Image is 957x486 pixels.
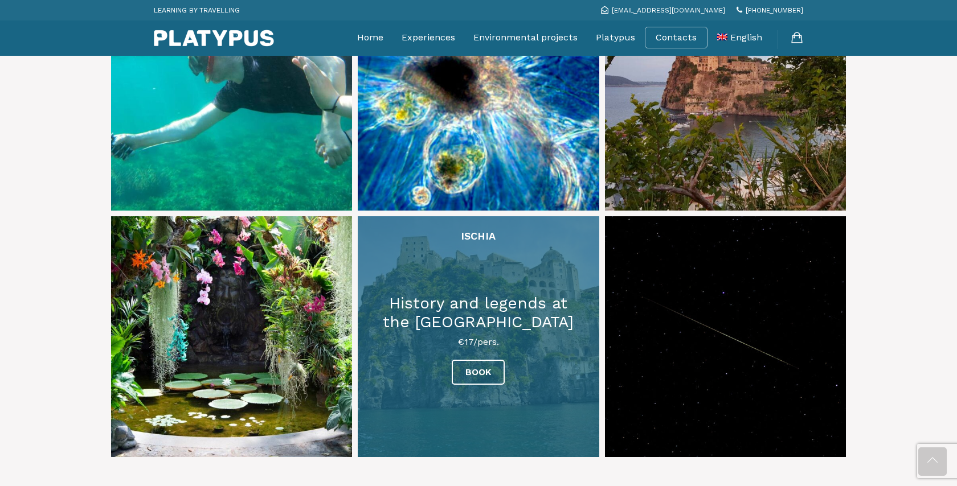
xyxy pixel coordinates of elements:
[746,6,803,14] span: [PHONE_NUMBER]
[473,23,578,52] a: Environmental projects
[596,23,635,52] a: Platypus
[154,3,240,18] p: LEARNING BY TRAVELLING
[357,23,383,52] a: Home
[402,23,455,52] a: Experiences
[717,23,762,52] a: English
[612,6,725,14] span: [EMAIL_ADDRESS][DOMAIN_NAME]
[154,30,274,47] img: Platypus
[656,32,697,43] a: Contacts
[601,6,725,14] a: [EMAIL_ADDRESS][DOMAIN_NAME]
[737,6,803,14] a: [PHONE_NUMBER]
[730,32,762,43] span: English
